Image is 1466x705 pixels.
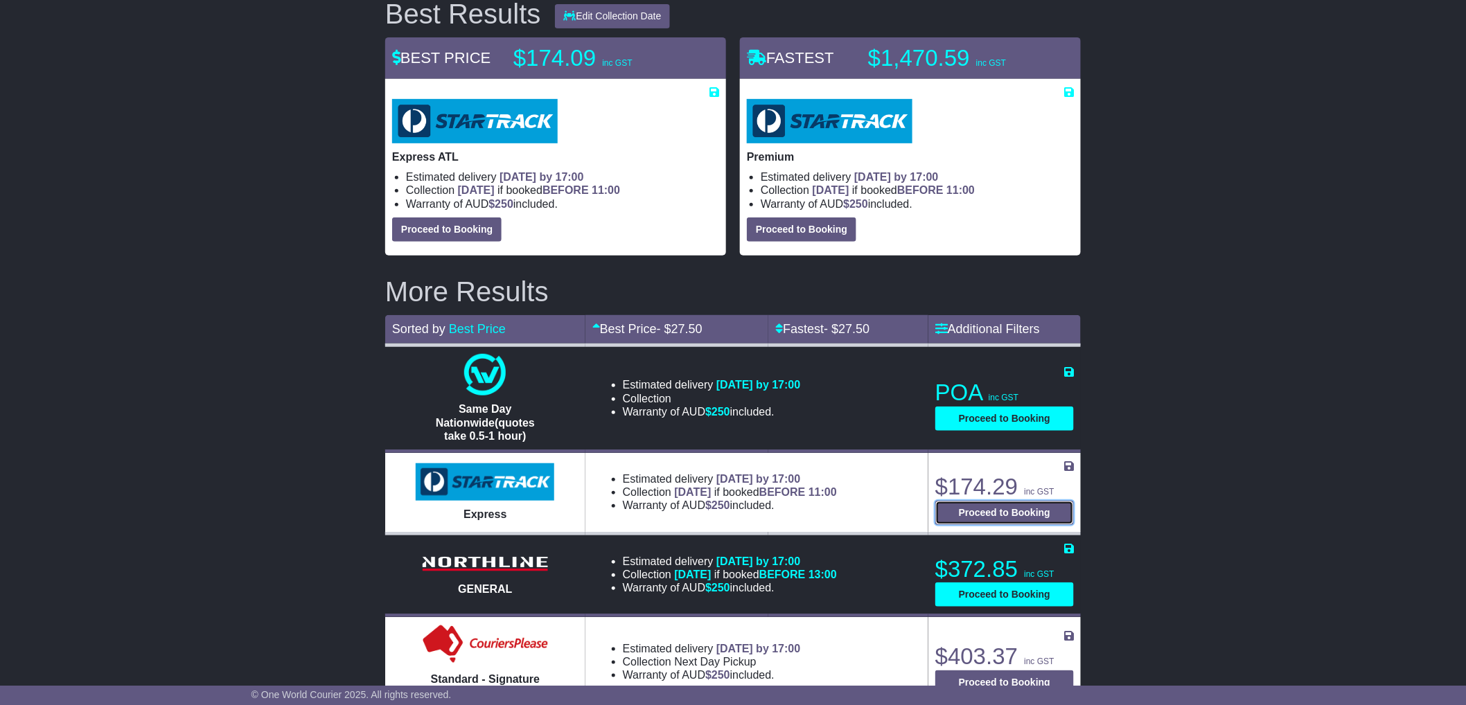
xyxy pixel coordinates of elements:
[406,170,719,184] li: Estimated delivery
[416,463,554,501] img: StarTrack: Express
[623,499,837,512] li: Warranty of AUD included.
[935,643,1074,670] p: $403.37
[623,378,801,391] li: Estimated delivery
[813,184,849,196] span: [DATE]
[464,354,506,395] img: One World Courier: Same Day Nationwide(quotes take 0.5-1 hour)
[592,184,620,196] span: 11:00
[747,150,1074,163] p: Premium
[657,322,703,336] span: - $
[935,670,1074,695] button: Proceed to Booking
[406,197,719,211] li: Warranty of AUD included.
[555,4,671,28] button: Edit Collection Date
[843,198,868,210] span: $
[705,499,730,511] span: $
[392,49,491,66] span: BEST PRICE
[854,171,939,183] span: [DATE] by 17:00
[809,569,837,580] span: 13:00
[392,150,719,163] p: Express ATL
[463,508,506,520] span: Express
[392,322,445,336] span: Sorted by
[458,184,495,196] span: [DATE]
[705,582,730,594] span: $
[675,569,712,580] span: [DATE]
[420,624,551,666] img: Couriers Please: Standard - Signature Required
[623,392,801,405] li: Collection
[623,581,837,594] li: Warranty of AUD included.
[431,673,540,698] span: Standard - Signature Required
[392,217,502,242] button: Proceed to Booking
[251,689,452,700] span: © One World Courier 2025. All rights reserved.
[712,582,730,594] span: 250
[747,49,834,66] span: FASTEST
[761,184,1074,197] li: Collection
[849,198,868,210] span: 250
[868,44,1041,72] p: $1,470.59
[946,184,975,196] span: 11:00
[392,99,558,143] img: StarTrack: Express ATL
[716,379,801,391] span: [DATE] by 17:00
[406,184,719,197] li: Collection
[436,403,535,441] span: Same Day Nationwide(quotes take 0.5-1 hour)
[747,99,912,143] img: StarTrack: Premium
[824,322,869,336] span: - $
[623,655,801,668] li: Collection
[716,555,801,567] span: [DATE] by 17:00
[838,322,869,336] span: 27.50
[712,669,730,681] span: 250
[761,170,1074,184] li: Estimated delivery
[449,322,506,336] a: Best Price
[623,405,801,418] li: Warranty of AUD included.
[809,486,837,498] span: 11:00
[989,393,1018,402] span: inc GST
[775,322,869,336] a: Fastest- $27.50
[759,486,806,498] span: BEFORE
[935,473,1074,501] p: $174.29
[1024,569,1054,579] span: inc GST
[1024,657,1054,666] span: inc GST
[935,555,1074,583] p: $372.85
[813,184,975,196] span: if booked
[716,643,801,654] span: [DATE] by 17:00
[623,568,837,581] li: Collection
[705,669,730,681] span: $
[495,198,513,210] span: 250
[935,501,1074,525] button: Proceed to Booking
[602,58,632,68] span: inc GST
[935,322,1040,336] a: Additional Filters
[712,406,730,418] span: 250
[935,582,1074,607] button: Proceed to Booking
[675,569,837,580] span: if booked
[747,217,856,242] button: Proceed to Booking
[759,569,806,580] span: BEFORE
[761,197,1074,211] li: Warranty of AUD included.
[623,485,837,499] li: Collection
[675,486,712,498] span: [DATE]
[675,486,837,498] span: if booked
[458,583,512,595] span: GENERAL
[488,198,513,210] span: $
[935,379,1074,407] p: POA
[671,322,703,336] span: 27.50
[500,171,584,183] span: [DATE] by 17:00
[712,499,730,511] span: 250
[458,184,620,196] span: if booked
[976,58,1006,68] span: inc GST
[1024,487,1054,497] span: inc GST
[385,276,1081,307] h2: More Results
[416,553,554,575] img: Northline Distribution: GENERAL
[705,406,730,418] span: $
[623,642,801,655] li: Estimated delivery
[716,473,801,485] span: [DATE] by 17:00
[623,555,837,568] li: Estimated delivery
[897,184,944,196] span: BEFORE
[935,407,1074,431] button: Proceed to Booking
[623,668,801,681] li: Warranty of AUD included.
[623,472,837,485] li: Estimated delivery
[542,184,589,196] span: BEFORE
[513,44,687,72] p: $174.09
[592,322,703,336] a: Best Price- $27.50
[675,656,757,668] span: Next Day Pickup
